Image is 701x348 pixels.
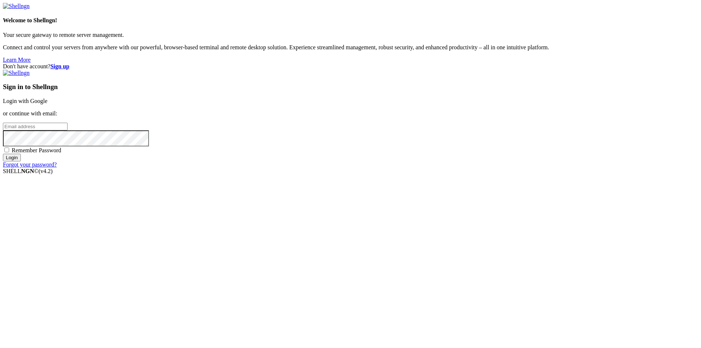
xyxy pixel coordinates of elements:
a: Sign up [50,63,69,69]
img: Shellngn [3,3,30,9]
h3: Sign in to Shellngn [3,83,698,91]
span: SHELL © [3,168,53,174]
input: Email address [3,123,68,130]
p: Connect and control your servers from anywhere with our powerful, browser-based terminal and remo... [3,44,698,51]
span: Remember Password [12,147,61,153]
input: Remember Password [4,148,9,152]
img: Shellngn [3,70,30,76]
a: Forgot your password? [3,161,57,168]
a: Learn More [3,57,31,63]
p: or continue with email: [3,110,698,117]
div: Don't have account? [3,63,698,70]
h4: Welcome to Shellngn! [3,17,698,24]
p: Your secure gateway to remote server management. [3,32,698,38]
input: Login [3,154,21,161]
span: 4.2.0 [39,168,53,174]
a: Login with Google [3,98,47,104]
b: NGN [21,168,34,174]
